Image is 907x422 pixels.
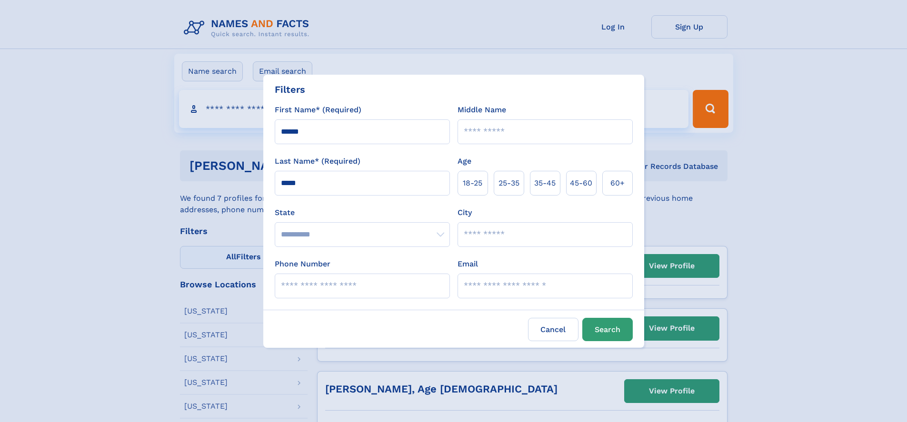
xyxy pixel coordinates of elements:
[275,82,305,97] div: Filters
[582,318,633,341] button: Search
[275,156,360,167] label: Last Name* (Required)
[458,104,506,116] label: Middle Name
[458,156,471,167] label: Age
[498,177,519,189] span: 25‑35
[528,318,578,341] label: Cancel
[610,177,625,189] span: 60+
[570,177,592,189] span: 45‑60
[458,258,478,270] label: Email
[275,104,361,116] label: First Name* (Required)
[275,207,450,218] label: State
[534,177,556,189] span: 35‑45
[275,258,330,270] label: Phone Number
[463,177,482,189] span: 18‑25
[458,207,472,218] label: City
